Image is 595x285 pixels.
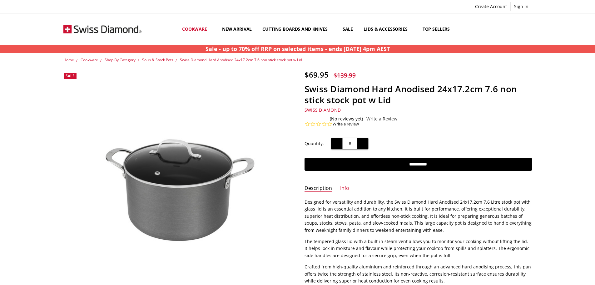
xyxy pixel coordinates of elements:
a: Shop By Category [105,57,136,63]
span: (No reviews yet) [330,116,363,121]
a: Soup & Stock Pots [142,57,173,63]
p: The tempered glass lid with a built-in steam vent allows you to monitor your cooking without lift... [305,238,532,259]
a: Home [63,57,74,63]
a: Create Account [472,2,510,11]
a: Sign In [511,2,532,11]
a: Cutting boards and knives [257,15,337,43]
a: Swiss Diamond [305,107,341,113]
span: $139.99 [334,71,356,79]
h1: Swiss Diamond Hard Anodised 24x17.2cm 7.6 non stick stock pot w Lid [305,84,532,105]
span: $69.95 [305,69,329,80]
span: Sale [66,73,75,79]
a: Description [305,185,332,192]
strong: Sale - up to 70% off RRP on selected items - ends [DATE] 4pm AEST [206,45,390,53]
a: Top Sellers [417,15,455,43]
p: Designed for versatility and durability, the Swiss Diamond Hard Anodised 24x17.2cm 7.6 Litre stoc... [305,199,532,234]
a: Sale [337,15,358,43]
a: Cookware [177,15,217,43]
a: Swiss Diamond Hard Anodised 24x17.2cm 7.6 non stick stock pot w Lid [180,57,302,63]
img: Free Shipping On Every Order [63,13,141,45]
a: Write a review [333,121,359,127]
label: Quantity: [305,140,324,147]
a: New arrival [217,15,257,43]
p: Crafted from high-quality aluminium and reinforced through an advanced hard anodising process, th... [305,263,532,284]
a: Info [340,185,349,192]
a: Write a Review [366,116,397,121]
a: Lids & Accessories [358,15,417,43]
a: Cookware [81,57,98,63]
img: Swiss Diamond Hard Anodised 24x17.2cm 7.6 non stick stock pot w Lid [63,108,291,260]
